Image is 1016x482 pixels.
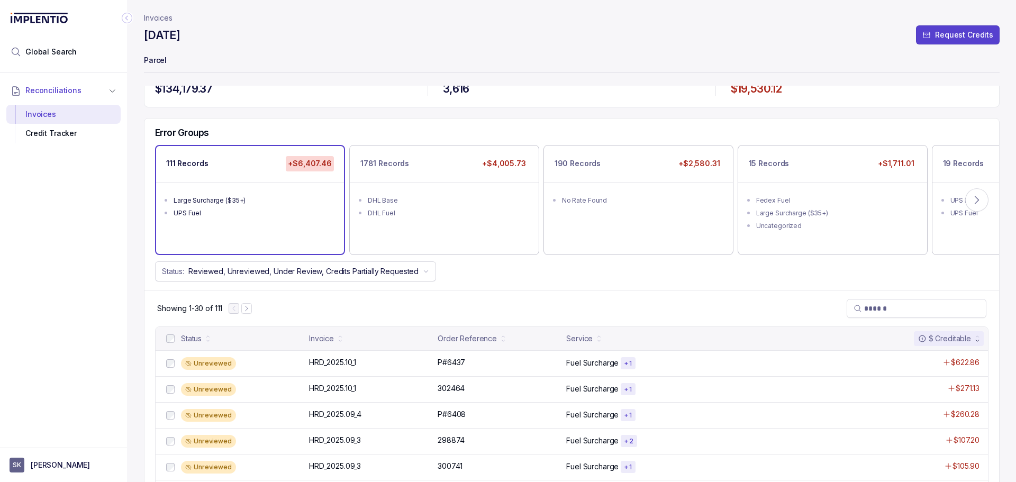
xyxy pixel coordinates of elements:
h4: $134,179.37 [155,81,413,96]
p: HRD_2025.09_3 [309,461,361,471]
p: 15 Records [749,158,790,169]
p: Fuel Surcharge [566,435,619,446]
p: [PERSON_NAME] [31,460,90,470]
p: Status: [162,266,184,277]
input: checkbox-checkbox [166,385,175,394]
div: Reconciliations [6,103,121,145]
p: 302464 [438,383,465,394]
button: User initials[PERSON_NAME] [10,458,117,472]
div: Status [181,333,202,344]
p: Fuel Surcharge [566,461,619,472]
h5: Error Groups [155,127,209,139]
h4: [DATE] [144,28,180,43]
div: Collapse Icon [121,12,133,24]
div: Remaining page entries [157,303,222,314]
p: +$4,005.73 [480,156,528,171]
span: Reconciliations [25,85,81,96]
p: P#6408 [438,409,466,420]
p: + 1 [624,359,632,368]
input: checkbox-checkbox [166,463,175,471]
div: Service [566,333,593,344]
p: 190 Records [555,158,601,169]
button: Reconciliations [6,79,121,102]
p: HRD_2025.10_1 [309,357,356,368]
p: HRD_2025.09_3 [309,435,361,445]
p: 1781 Records [360,158,409,169]
p: 19 Records [943,158,984,169]
p: +$2,580.31 [676,156,722,171]
div: Uncategorized [756,221,915,231]
div: Unreviewed [181,383,236,396]
p: $271.13 [956,383,979,394]
div: Large Surcharge ($35+) [756,208,915,219]
p: 298874 [438,435,465,445]
input: checkbox-checkbox [166,334,175,343]
p: + 1 [624,411,632,420]
p: + 2 [624,437,633,445]
div: Invoices [15,105,112,124]
button: Request Credits [916,25,1000,44]
input: checkbox-checkbox [166,437,175,445]
p: 300741 [438,461,462,471]
p: Fuel Surcharge [566,410,619,420]
button: Next Page [241,303,252,314]
div: DHL Base [368,195,527,206]
p: Request Credits [935,30,993,40]
p: HRD_2025.09_4 [309,409,361,420]
div: Fedex Fuel [756,195,915,206]
div: No Rate Found [562,195,721,206]
p: P#6437 [438,357,465,368]
div: DHL Fuel [368,208,527,219]
div: $ Creditable [918,333,971,344]
div: Unreviewed [181,357,236,370]
p: $260.28 [951,409,979,420]
input: checkbox-checkbox [166,411,175,420]
a: Invoices [144,13,173,23]
input: checkbox-checkbox [166,359,175,368]
p: HRD_2025.10_1 [309,383,356,394]
h4: $19,530.12 [731,81,988,96]
p: Fuel Surcharge [566,384,619,394]
h4: 3,616 [443,81,701,96]
p: +$6,407.46 [286,156,334,171]
div: Unreviewed [181,461,236,474]
p: Showing 1-30 of 111 [157,303,222,314]
div: UPS Fuel [174,208,333,219]
p: Parcel [144,51,1000,72]
p: Reviewed, Unreviewed, Under Review, Credits Partially Requested [188,266,419,277]
span: User initials [10,458,24,472]
p: +$1,711.01 [876,156,917,171]
p: $622.86 [951,357,979,368]
div: Large Surcharge ($35+) [174,195,333,206]
nav: breadcrumb [144,13,173,23]
div: Unreviewed [181,435,236,448]
span: Global Search [25,47,77,57]
div: Invoice [309,333,334,344]
div: Credit Tracker [15,124,112,143]
button: Status:Reviewed, Unreviewed, Under Review, Credits Partially Requested [155,261,436,281]
p: $107.20 [954,435,979,445]
div: Order Reference [438,333,497,344]
p: + 1 [624,463,632,471]
p: 111 Records [166,158,208,169]
div: Unreviewed [181,409,236,422]
p: Fuel Surcharge [566,358,619,368]
p: + 1 [624,385,632,394]
p: $105.90 [952,461,979,471]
